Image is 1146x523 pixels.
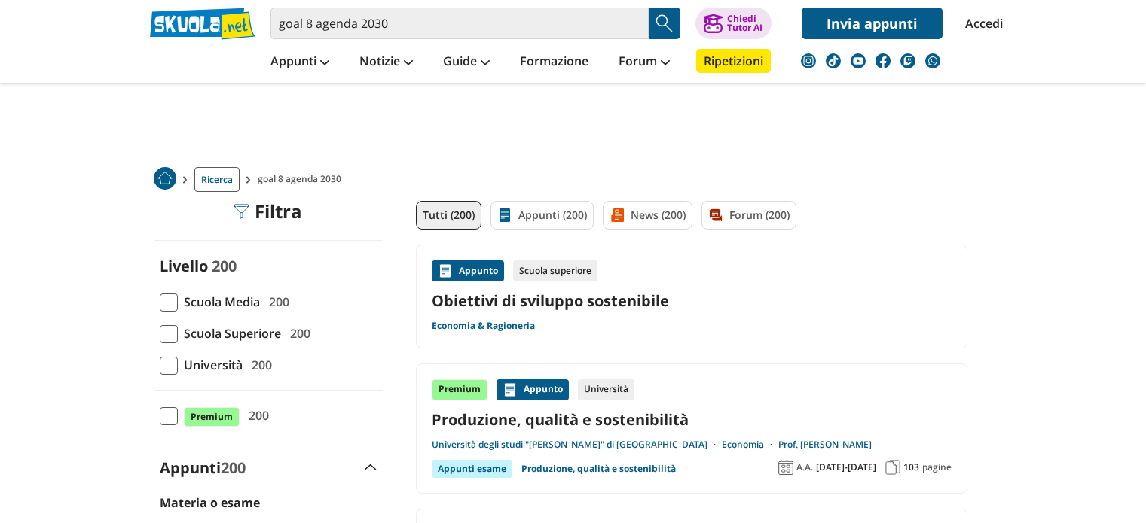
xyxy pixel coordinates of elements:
img: Appunti contenuto [438,263,453,278]
img: facebook [876,53,891,68]
a: News (200) [603,201,692,230]
img: Apri e chiudi sezione [365,464,377,470]
img: instagram [801,53,816,68]
input: Cerca appunti, riassunti o versioni [270,8,649,39]
span: 103 [903,461,919,473]
button: ChiediTutor AI [695,8,772,39]
img: WhatsApp [925,53,940,68]
span: Scuola Superiore [178,324,281,343]
span: 200 [246,355,272,375]
label: Livello [160,256,208,276]
span: Premium [184,407,240,427]
img: Filtra filtri mobile [234,204,249,219]
img: Cerca appunti, riassunti o versioni [653,12,676,35]
label: Materia o esame [160,494,260,511]
a: Accedi [965,8,997,39]
div: Appunto [497,379,569,400]
div: Chiedi Tutor AI [727,14,762,32]
img: tiktok [826,53,841,68]
div: Università [578,379,634,400]
a: Appunti (200) [490,201,594,230]
span: Scuola Media [178,292,260,312]
span: 200 [221,458,246,478]
a: Formazione [516,49,592,76]
div: Appunti esame [432,460,512,478]
a: Economia [722,439,778,451]
a: Forum (200) [701,201,796,230]
img: Forum filtro contenuto [708,208,723,223]
a: Forum [615,49,674,76]
a: Notizie [356,49,417,76]
img: News filtro contenuto [610,208,625,223]
img: Appunti contenuto [503,382,518,397]
a: Economia & Ragioneria [432,320,535,332]
img: Home [154,167,176,190]
a: Obiettivi di sviluppo sostenibile [432,290,952,311]
a: Prof. [PERSON_NAME] [778,439,872,451]
div: Scuola superiore [513,260,597,281]
a: Università degli studi "[PERSON_NAME]" di [GEOGRAPHIC_DATA] [432,439,722,451]
label: Appunti [160,458,246,478]
a: Guide [439,49,494,76]
img: twitch [900,53,915,68]
a: Appunti [267,49,333,76]
button: Search Button [649,8,680,39]
img: Pagine [885,460,900,475]
img: Appunti filtro contenuto [497,208,512,223]
a: Ripetizioni [696,49,771,73]
div: Appunto [432,260,504,281]
a: Tutti (200) [416,201,481,230]
span: 200 [284,324,310,343]
a: Produzione, qualità e sostenibilità [521,460,676,478]
span: pagine [922,461,952,473]
span: 200 [212,256,237,276]
span: 200 [243,406,269,425]
span: Università [178,355,243,375]
img: Anno accademico [778,460,793,475]
a: Ricerca [194,167,240,192]
a: Invia appunti [802,8,943,39]
a: Produzione, qualità e sostenibilità [432,409,952,430]
span: 200 [263,292,289,312]
div: Premium [432,379,487,400]
span: A.A. [796,461,813,473]
span: goal 8 agenda 2030 [258,167,347,192]
div: Filtra [234,201,302,222]
a: Home [154,167,176,192]
span: [DATE]-[DATE] [816,461,876,473]
img: youtube [851,53,866,68]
